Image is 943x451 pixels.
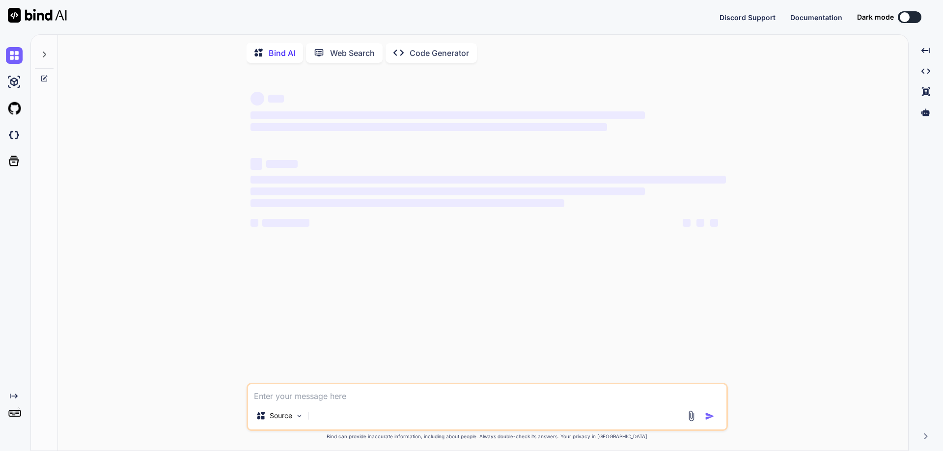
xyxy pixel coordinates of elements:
span: ‌ [268,95,284,103]
button: Discord Support [720,12,776,23]
p: Bind AI [269,47,295,59]
span: ‌ [266,160,298,168]
p: Source [270,411,292,421]
button: Documentation [790,12,842,23]
p: Bind can provide inaccurate information, including about people. Always double-check its answers.... [247,433,728,440]
img: chat [6,47,23,64]
span: ‌ [250,219,258,227]
p: Web Search [330,47,375,59]
span: ‌ [250,187,645,195]
img: attachment [686,410,697,422]
img: Bind AI [8,8,67,23]
img: ai-studio [6,74,23,90]
span: ‌ [683,219,691,227]
img: Pick Models [295,412,304,420]
span: ‌ [250,176,726,184]
span: ‌ [250,199,564,207]
span: ‌ [250,123,607,131]
span: Documentation [790,13,842,22]
p: Code Generator [410,47,469,59]
span: ‌ [710,219,718,227]
img: icon [705,411,715,421]
img: darkCloudIdeIcon [6,127,23,143]
span: ‌ [250,111,645,119]
span: ‌ [696,219,704,227]
span: Discord Support [720,13,776,22]
span: ‌ [250,92,264,106]
img: githubLight [6,100,23,117]
span: ‌ [262,219,309,227]
span: Dark mode [857,12,894,22]
span: ‌ [250,158,262,170]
